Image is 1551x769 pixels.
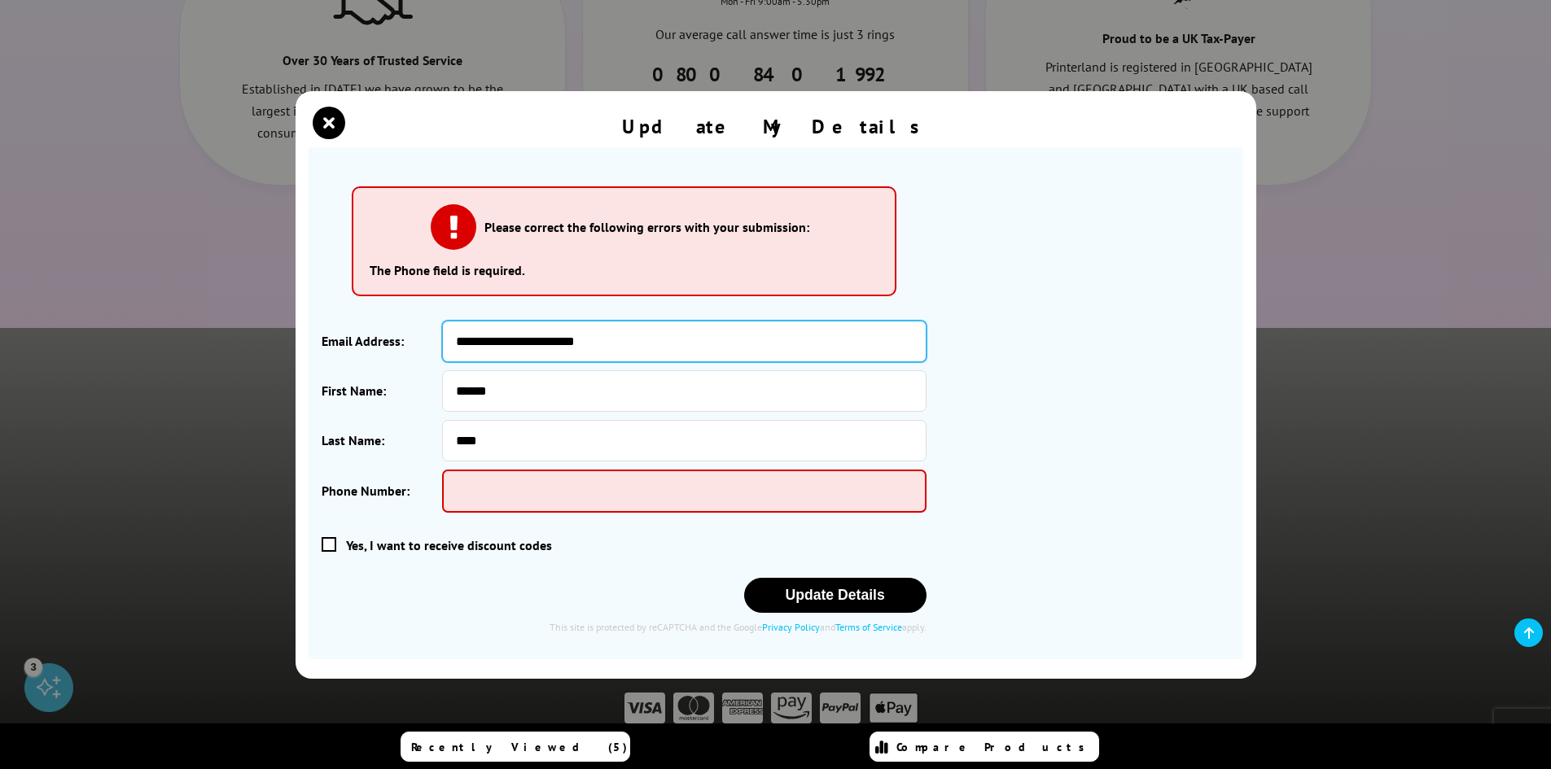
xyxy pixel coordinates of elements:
[835,621,902,633] a: Terms of Service
[896,740,1093,754] span: Compare Products
[484,219,809,235] h3: Please correct the following errors with your submission:
[322,420,443,461] label: Last Name:
[622,114,930,139] div: Update My Details
[762,621,820,633] a: Privacy Policy
[317,111,341,135] button: close modal
[322,621,927,633] div: This site is protected by reCAPTCHA and the Google and apply.
[370,262,878,278] li: The Phone field is required.
[744,578,927,613] button: Update Details
[346,537,552,553] span: Yes, I want to receive discount codes
[322,370,443,412] label: First Name:
[322,470,443,513] label: Phone Number:
[411,740,628,754] span: Recently Viewed (5)
[322,321,443,362] label: Email Address:
[870,732,1099,762] a: Compare Products
[401,732,630,762] a: Recently Viewed (5)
